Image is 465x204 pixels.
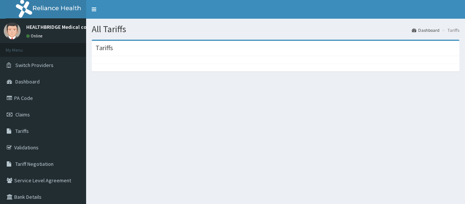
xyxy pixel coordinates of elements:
[26,33,44,39] a: Online
[26,24,110,30] p: HEALTHBRIDGE Medical consultants
[15,161,54,167] span: Tariff Negotiation
[15,128,29,134] span: Tariffs
[15,111,30,118] span: Claims
[92,24,459,34] h1: All Tariffs
[15,62,54,68] span: Switch Providers
[440,27,459,33] li: Tariffs
[412,27,440,33] a: Dashboard
[4,22,21,39] img: User Image
[95,45,113,51] h3: Tariffs
[15,78,40,85] span: Dashboard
